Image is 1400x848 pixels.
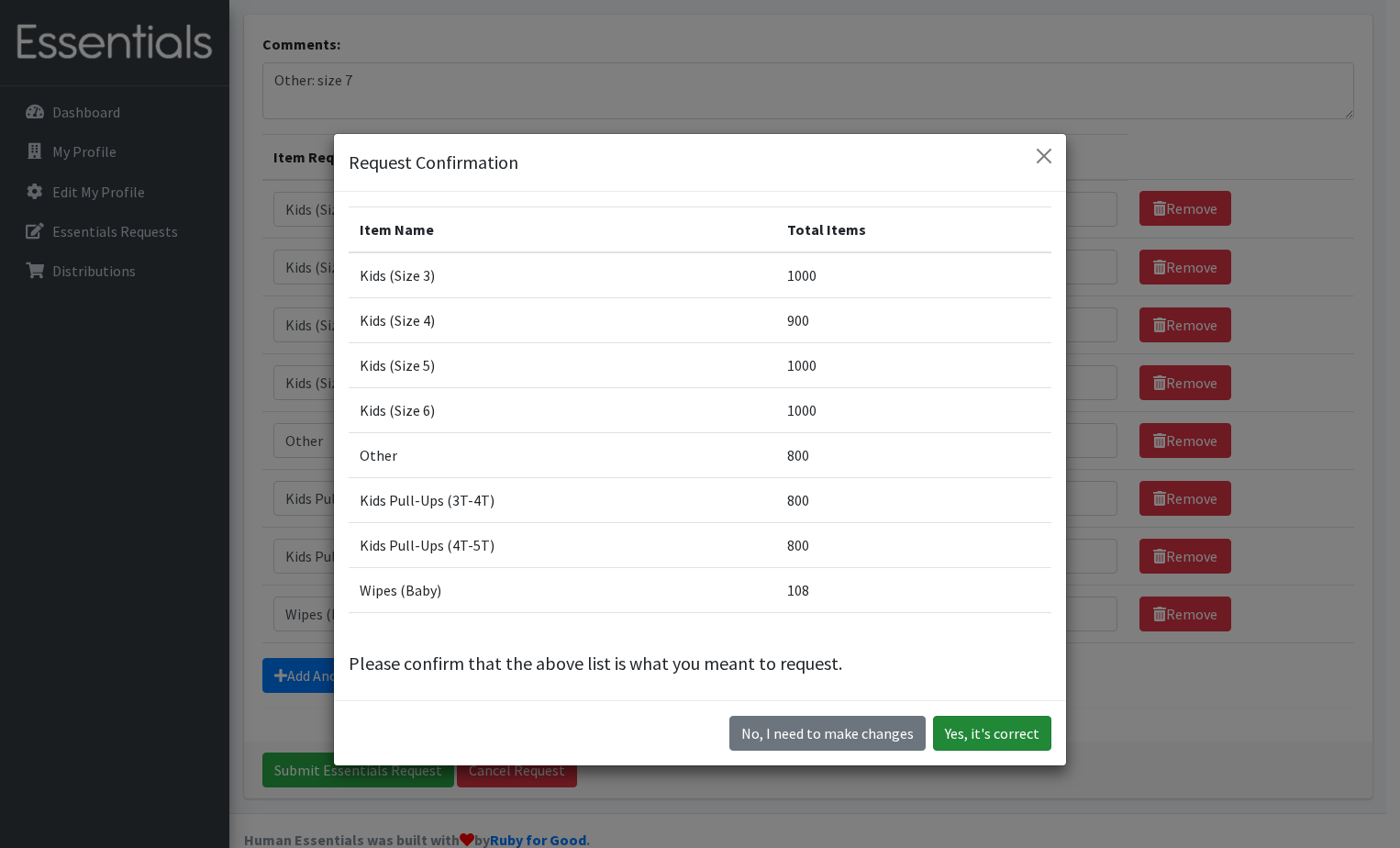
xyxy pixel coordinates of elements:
[349,206,776,252] th: Item Name
[349,522,776,567] td: Kids Pull-Ups (4T-5T)
[1029,141,1059,171] button: Close
[349,432,776,477] td: Other
[349,149,518,176] h5: Request Confirmation
[349,252,776,298] td: Kids (Size 3)
[776,567,1051,612] td: 108
[776,206,1051,252] th: Total Items
[729,716,926,751] button: No I need to make changes
[349,297,776,342] td: Kids (Size 4)
[349,342,776,387] td: Kids (Size 5)
[776,342,1051,387] td: 1000
[776,252,1051,298] td: 1000
[933,716,1051,751] button: Yes, it's correct
[349,567,776,612] td: Wipes (Baby)
[349,387,776,432] td: Kids (Size 6)
[776,387,1051,432] td: 1000
[349,477,776,522] td: Kids Pull-Ups (3T-4T)
[776,432,1051,477] td: 800
[776,522,1051,567] td: 800
[776,297,1051,342] td: 900
[349,650,1051,677] p: Please confirm that the above list is what you meant to request.
[776,477,1051,522] td: 800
